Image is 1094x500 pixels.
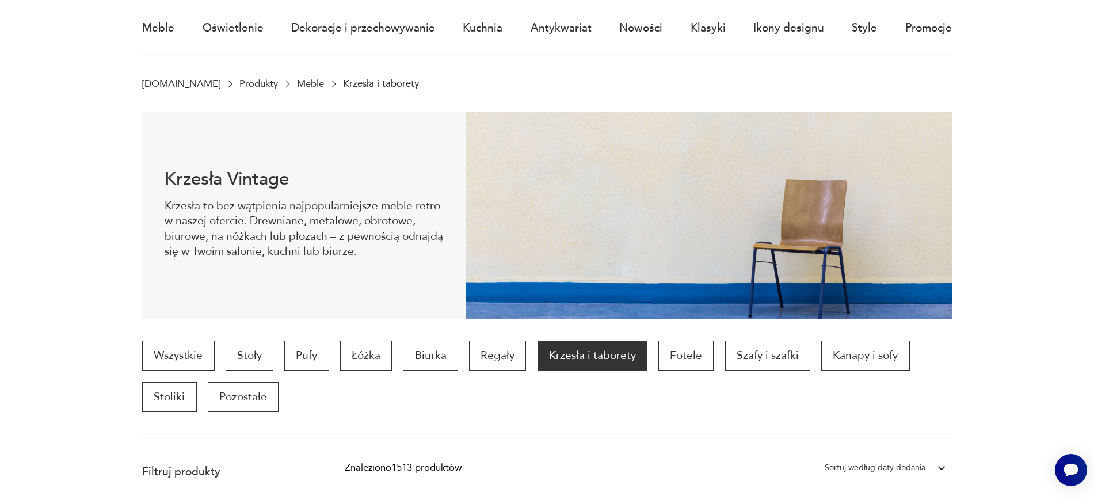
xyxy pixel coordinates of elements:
a: Produkty [239,78,278,89]
iframe: Smartsupp widget button [1055,454,1087,486]
p: Filtruj produkty [142,464,311,479]
a: Kuchnia [463,2,502,55]
div: Sortuj według daty dodania [825,460,925,475]
a: Stoły [226,341,273,371]
a: Nowości [619,2,662,55]
img: bc88ca9a7f9d98aff7d4658ec262dcea.jpg [466,112,952,319]
a: Łóżka [340,341,392,371]
a: Wszystkie [142,341,214,371]
a: Meble [297,78,324,89]
a: Style [852,2,877,55]
a: Regały [469,341,526,371]
a: Klasyki [691,2,726,55]
p: Krzesła i taborety [343,78,419,89]
div: Znaleziono 1513 produktów [345,460,462,475]
a: Ikony designu [753,2,824,55]
a: Pufy [284,341,329,371]
a: Fotele [658,341,714,371]
a: Kanapy i sofy [821,341,909,371]
a: Oświetlenie [203,2,264,55]
a: Dekoracje i przechowywanie [291,2,435,55]
a: Meble [142,2,174,55]
h1: Krzesła Vintage [165,171,444,188]
a: Krzesła i taborety [538,341,647,371]
a: Promocje [905,2,952,55]
a: Pozostałe [208,382,279,412]
a: Szafy i szafki [725,341,810,371]
p: Krzesła to bez wątpienia najpopularniejsze meble retro w naszej ofercie. Drewniane, metalowe, obr... [165,199,444,259]
a: [DOMAIN_NAME] [142,78,220,89]
a: Antykwariat [531,2,592,55]
a: Stoliki [142,382,196,412]
a: Biurka [403,341,458,371]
